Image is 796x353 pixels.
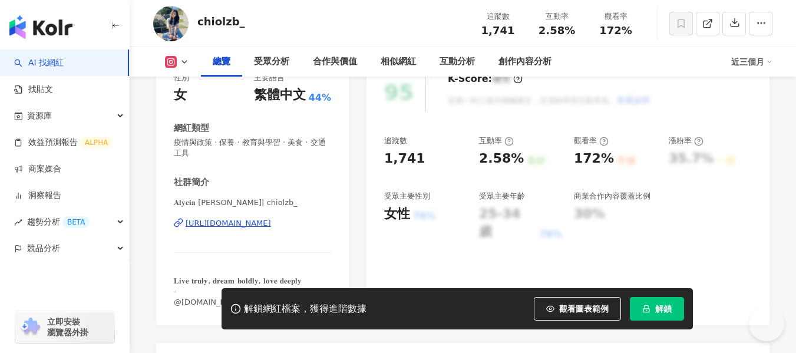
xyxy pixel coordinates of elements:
img: chrome extension [19,318,42,336]
img: logo [9,15,72,39]
span: 競品分析 [27,235,60,262]
a: 效益預測報告ALPHA [14,137,113,149]
div: 合作與價值 [313,55,357,69]
div: 追蹤數 [475,11,520,22]
div: 性別 [174,72,189,83]
div: 繁體中文 [254,86,306,104]
a: 商案媒合 [14,163,61,175]
div: 女 [174,86,187,104]
div: 女性 [384,205,410,223]
div: 互動率 [534,11,579,22]
span: 2.58% [539,25,575,37]
div: 互動分析 [440,55,475,69]
div: 觀看率 [593,11,638,22]
div: 社群簡介 [174,176,209,189]
div: 總覽 [213,55,230,69]
div: 1,741 [384,150,425,168]
div: 172% [574,150,614,168]
span: 趨勢分析 [27,209,90,235]
button: 解鎖 [630,297,684,321]
div: 網紅類型 [174,122,209,134]
a: [URL][DOMAIN_NAME] [174,218,331,229]
div: 商業合作內容覆蓋比例 [574,191,650,202]
div: 創作內容分析 [498,55,551,69]
div: 漲粉率 [669,136,703,146]
div: 主要語言 [254,72,285,83]
span: 172% [599,25,632,37]
button: 觀看圖表範例 [534,297,621,321]
div: 互動率 [479,136,514,146]
div: chiolzb_ [197,14,245,29]
div: 受眾主要年齡 [479,191,525,202]
div: [URL][DOMAIN_NAME] [186,218,271,229]
span: 𝐋𝐢𝐯𝐞 𝐭𝐫𝐮𝐥𝐲, 𝐝𝐫𝐞𝐚𝐦 𝐛𝐨𝐥𝐝𝐥𝐲, 𝐥𝐨𝐯𝐞 𝐝𝐞𝐞𝐩𝐥𝐲 - @[DOMAIN_NAME] 𝘊𝘢𝘮𝘱𝘶𝘴 𝘈𝘮𝘣𝘢𝘴𝘴𝘢𝘥𝘰𝘳 [174,276,318,306]
img: KOL Avatar [153,6,189,41]
span: 疫情與政策 · 保養 · 教育與學習 · 美食 · 交通工具 [174,137,331,159]
div: 2.58% [479,150,524,168]
span: 立即安裝 瀏覽器外掛 [47,316,88,338]
a: 洞察報告 [14,190,61,202]
span: 觀看圖表範例 [559,304,609,314]
a: searchAI 找網紅 [14,57,64,69]
a: 找貼文 [14,84,53,95]
div: 追蹤數 [384,136,407,146]
div: 觀看率 [574,136,609,146]
span: 資源庫 [27,103,52,129]
a: chrome extension立即安裝 瀏覽器外掛 [15,311,114,343]
div: BETA [62,216,90,228]
div: K-Score : [448,72,523,85]
div: 解鎖網紅檔案，獲得進階數據 [244,303,366,315]
div: 受眾分析 [254,55,289,69]
span: rise [14,218,22,226]
span: 𝐀𝐥𝐲𝐜𝐢𝐚 [PERSON_NAME]| chiolzb_ [174,197,331,208]
span: 1,741 [481,24,515,37]
div: 相似網紅 [381,55,416,69]
div: 受眾主要性別 [384,191,430,202]
span: 44% [309,91,331,104]
div: 近三個月 [731,52,772,71]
